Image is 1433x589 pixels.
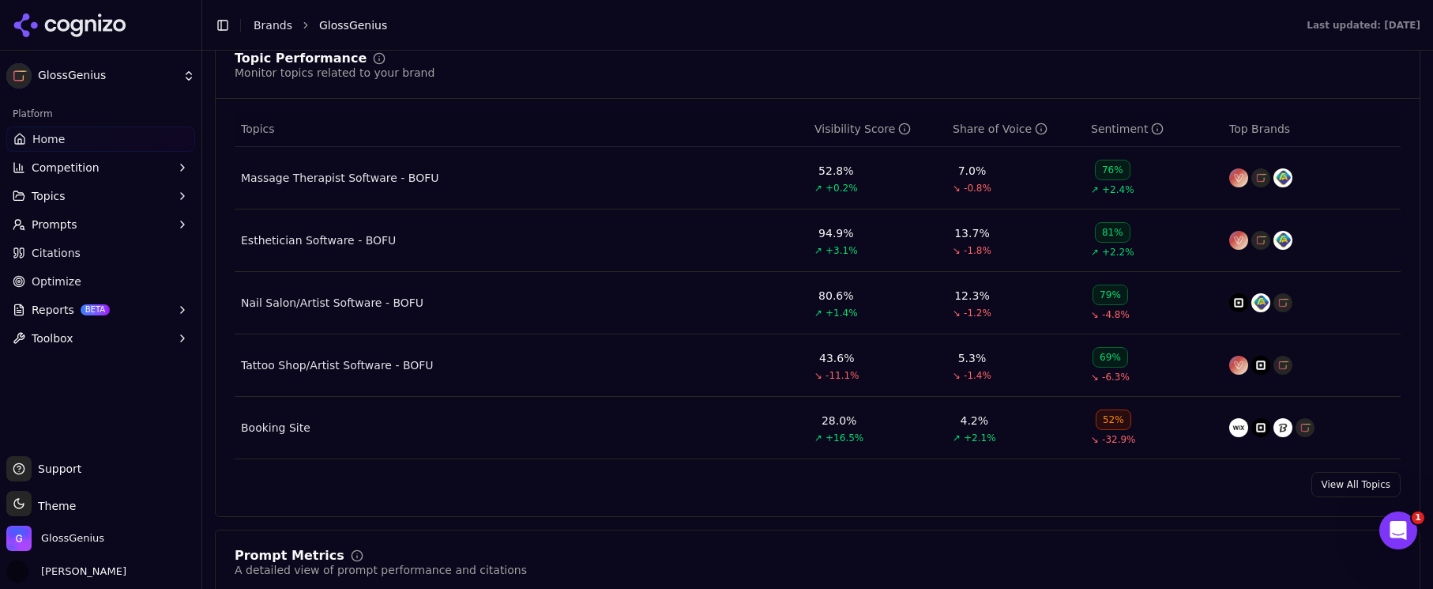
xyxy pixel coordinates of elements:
[1273,293,1292,312] img: glossgenius
[1102,183,1134,196] span: +2.4%
[819,350,854,366] div: 43.6%
[1311,472,1401,497] a: View All Topics
[1229,168,1248,187] img: vagaro
[6,240,195,266] a: Citations
[1229,418,1248,437] img: wix
[826,432,863,444] span: +16.5%
[1251,293,1270,312] img: fresha
[6,269,195,294] a: Optimize
[964,432,996,444] span: +2.1%
[32,500,76,512] span: Theme
[818,288,853,304] div: 80.6%
[81,304,110,315] span: BETA
[1095,160,1130,180] div: 76%
[6,63,32,89] img: GlossGenius
[241,232,396,248] a: Esthetician Software - BOFU
[235,111,808,147] th: Topics
[319,17,387,33] span: GlossGenius
[818,225,853,241] div: 94.9%
[814,244,822,257] span: ↗
[1096,410,1131,430] div: 52%
[6,126,195,152] a: Home
[1251,356,1270,375] img: square
[6,297,195,323] button: ReportsBETA
[1273,231,1292,250] img: fresha
[6,155,195,180] button: Competition
[1095,222,1130,243] div: 81%
[254,17,1275,33] nav: breadcrumb
[826,369,859,382] span: -11.1%
[953,121,1047,137] div: Share of Voice
[6,526,104,551] button: Open organization switcher
[32,330,73,346] span: Toolbox
[32,461,81,477] span: Support
[1273,418,1292,437] img: setmore
[1307,19,1420,32] div: Last updated: [DATE]
[1085,111,1223,147] th: sentiment
[6,101,195,126] div: Platform
[1273,356,1292,375] img: glossgenius
[1091,121,1164,137] div: Sentiment
[32,245,81,261] span: Citations
[1379,512,1417,549] iframe: Intercom live chat
[241,170,439,186] a: Massage Therapist Software - BOFU
[235,111,1401,459] div: Data table
[1091,308,1099,321] span: ↘
[1093,347,1128,368] div: 69%
[6,561,126,583] button: Open user button
[818,163,853,179] div: 52.8%
[953,182,961,194] span: ↘
[1251,418,1270,437] img: square
[1091,246,1099,259] span: ↗
[814,307,822,319] span: ↗
[254,19,292,32] a: Brands
[35,564,126,579] span: [PERSON_NAME]
[41,531,104,546] span: GlossGenius
[32,160,100,176] span: Competition
[814,182,822,194] span: ↗
[6,183,195,209] button: Topics
[954,288,989,304] div: 12.3%
[964,307,991,319] span: -1.2%
[1229,121,1290,137] span: Top Brands
[1093,285,1128,305] div: 79%
[822,413,856,429] div: 28.0%
[1229,356,1248,375] img: vagaro
[235,562,527,578] div: A detailed view of prompt performance and citations
[1251,168,1270,187] img: glossgenius
[241,357,434,373] a: Tattoo Shop/Artist Software - BOFU
[826,244,858,257] span: +3.1%
[1296,418,1315,437] img: glossgenius
[241,420,310,436] a: Booking Site
[6,561,28,583] img: Lauren Guberman
[235,65,434,81] div: Monitor topics related to your brand
[808,111,946,147] th: visibilityScore
[235,52,367,65] div: Topic Performance
[1223,111,1401,147] th: Top Brands
[241,295,423,311] a: Nail Salon/Artist Software - BOFU
[32,217,77,232] span: Prompts
[32,131,65,147] span: Home
[814,369,822,382] span: ↘
[826,182,858,194] span: +0.2%
[6,326,195,351] button: Toolbox
[953,432,961,444] span: ↗
[946,111,1085,147] th: shareOfVoice
[38,69,176,83] span: GlossGenius
[1229,293,1248,312] img: square
[953,244,961,257] span: ↘
[1102,308,1130,321] span: -4.8%
[961,413,989,429] div: 4.2%
[241,121,275,137] span: Topics
[32,188,66,204] span: Topics
[954,225,989,241] div: 13.7%
[6,526,32,551] img: GlossGenius
[958,350,987,366] div: 5.3%
[1102,246,1134,259] span: +2.2%
[1412,512,1424,524] span: 1
[1102,433,1135,446] span: -32.9%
